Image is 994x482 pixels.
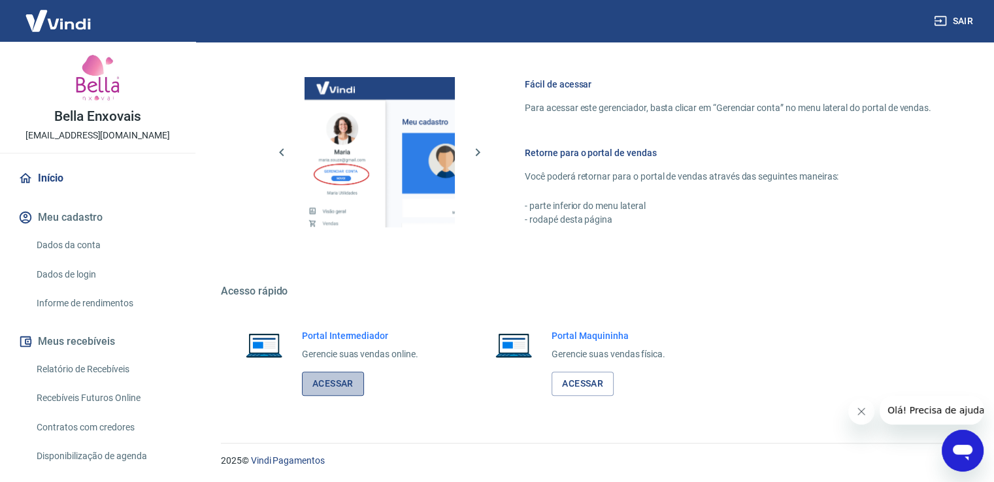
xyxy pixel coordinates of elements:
[16,1,101,40] img: Vindi
[525,78,931,91] h6: Fácil de acessar
[16,203,180,232] button: Meu cadastro
[525,213,931,227] p: - rodapé desta página
[525,199,931,213] p: - parte inferior do menu lateral
[931,9,978,33] button: Sair
[305,77,455,227] img: Imagem da dashboard mostrando o botão de gerenciar conta na sidebar no lado esquerdo
[552,372,614,396] a: Acessar
[486,329,541,361] img: Imagem de um notebook aberto
[221,454,963,468] p: 2025 ©
[8,9,110,20] span: Olá! Precisa de ajuda?
[302,372,364,396] a: Acessar
[251,455,325,466] a: Vindi Pagamentos
[31,443,180,470] a: Disponibilização de agenda
[552,329,665,342] h6: Portal Maquininha
[552,347,665,361] p: Gerencie suas vendas física.
[31,385,180,411] a: Recebíveis Futuros Online
[54,110,141,123] p: Bella Enxovais
[25,129,170,142] p: [EMAIL_ADDRESS][DOMAIN_NAME]
[16,164,180,193] a: Início
[525,101,931,115] p: Para acessar este gerenciador, basta clicar em “Gerenciar conta” no menu lateral do portal de ven...
[16,327,180,356] button: Meus recebíveis
[31,356,180,383] a: Relatório de Recebíveis
[880,396,984,425] iframe: Mensagem da empresa
[302,347,418,361] p: Gerencie suas vendas online.
[31,261,180,288] a: Dados de login
[31,414,180,441] a: Contratos com credores
[72,52,124,104] img: 67e55a8b-72ef-4181-b8a6-10fe891f99bd.jpeg
[302,329,418,342] h6: Portal Intermediador
[237,329,291,361] img: Imagem de um notebook aberto
[31,232,180,259] a: Dados da conta
[942,430,984,472] iframe: Botão para abrir a janela de mensagens
[221,285,963,298] h5: Acesso rápido
[31,290,180,317] a: Informe de rendimentos
[848,398,874,425] iframe: Fechar mensagem
[525,170,931,184] p: Você poderá retornar para o portal de vendas através das seguintes maneiras:
[525,146,931,159] h6: Retorne para o portal de vendas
